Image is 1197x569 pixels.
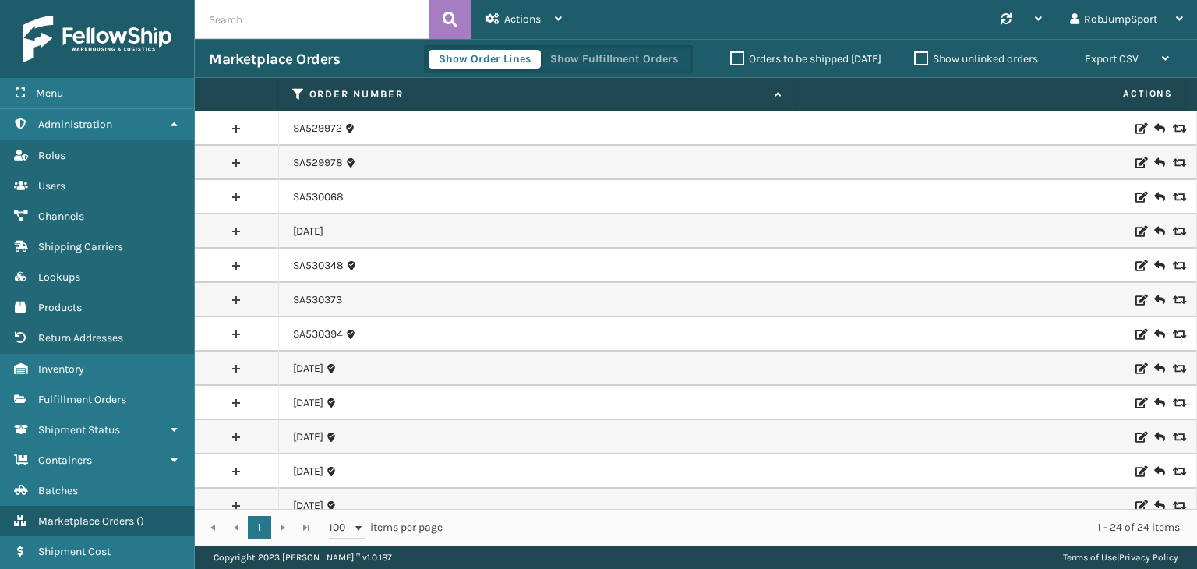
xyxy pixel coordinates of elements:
i: Create Return Label [1154,429,1163,445]
a: SA530348 [293,258,344,274]
i: Edit [1135,123,1145,134]
span: Channels [38,210,84,223]
i: Edit [1135,500,1145,511]
span: Administration [38,118,112,131]
span: Shipment Status [38,423,120,436]
i: Replace [1173,500,1182,511]
i: Create Return Label [1154,327,1163,342]
a: SA530394 [293,327,343,342]
i: Edit [1135,329,1145,340]
i: Create Return Label [1154,224,1163,239]
span: Inventory [38,362,84,376]
i: Edit [1135,363,1145,374]
span: Shipment Cost [38,545,111,558]
i: Create Return Label [1154,395,1163,411]
a: SA529978 [293,155,343,171]
a: [DATE] [293,224,323,239]
i: Create Return Label [1154,464,1163,479]
span: Actions [802,81,1183,107]
i: Edit [1135,157,1145,168]
i: Edit [1135,398,1145,408]
i: Create Return Label [1154,498,1163,514]
i: Create Return Label [1154,155,1163,171]
button: Show Order Lines [429,50,541,69]
span: items per page [329,516,443,539]
span: Products [38,301,82,314]
i: Replace [1173,295,1182,306]
label: Show unlinked orders [914,52,1038,65]
i: Replace [1173,466,1182,477]
i: Replace [1173,432,1182,443]
span: 100 [329,520,352,535]
span: Users [38,179,65,193]
i: Edit [1135,192,1145,203]
span: Export CSV [1085,52,1139,65]
span: Shipping Carriers [38,240,123,253]
i: Create Return Label [1154,121,1163,136]
i: Edit [1135,295,1145,306]
button: Show Fulfillment Orders [540,50,688,69]
a: [DATE] [293,429,323,445]
a: [DATE] [293,498,323,514]
a: Privacy Policy [1119,552,1178,563]
label: Orders to be shipped [DATE] [730,52,881,65]
i: Replace [1173,363,1182,374]
i: Replace [1173,226,1182,237]
i: Edit [1135,226,1145,237]
i: Replace [1173,192,1182,203]
i: Replace [1173,260,1182,271]
i: Replace [1173,329,1182,340]
a: SA529972 [293,121,342,136]
span: ( ) [136,514,144,528]
div: 1 - 24 of 24 items [464,520,1180,535]
span: Return Addresses [38,331,123,345]
a: [DATE] [293,395,323,411]
a: Terms of Use [1063,552,1117,563]
i: Replace [1173,398,1182,408]
i: Edit [1135,260,1145,271]
img: logo [23,16,171,62]
span: Lookups [38,270,80,284]
i: Create Return Label [1154,258,1163,274]
span: Roles [38,149,65,162]
span: Containers [38,454,92,467]
a: [DATE] [293,464,323,479]
div: | [1063,546,1178,569]
i: Edit [1135,432,1145,443]
i: Create Return Label [1154,361,1163,376]
a: 1 [248,516,271,539]
i: Edit [1135,466,1145,477]
i: Create Return Label [1154,189,1163,205]
span: Fulfillment Orders [38,393,126,406]
span: Marketplace Orders [38,514,134,528]
span: Menu [36,87,63,100]
p: Copyright 2023 [PERSON_NAME]™ v 1.0.187 [214,546,392,569]
i: Replace [1173,123,1182,134]
i: Replace [1173,157,1182,168]
h3: Marketplace Orders [209,50,340,69]
span: Actions [504,12,541,26]
i: Create Return Label [1154,292,1163,308]
a: SA530068 [293,189,344,205]
label: Order Number [309,87,767,101]
a: SA530373 [293,292,342,308]
a: [DATE] [293,361,323,376]
span: Batches [38,484,78,497]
